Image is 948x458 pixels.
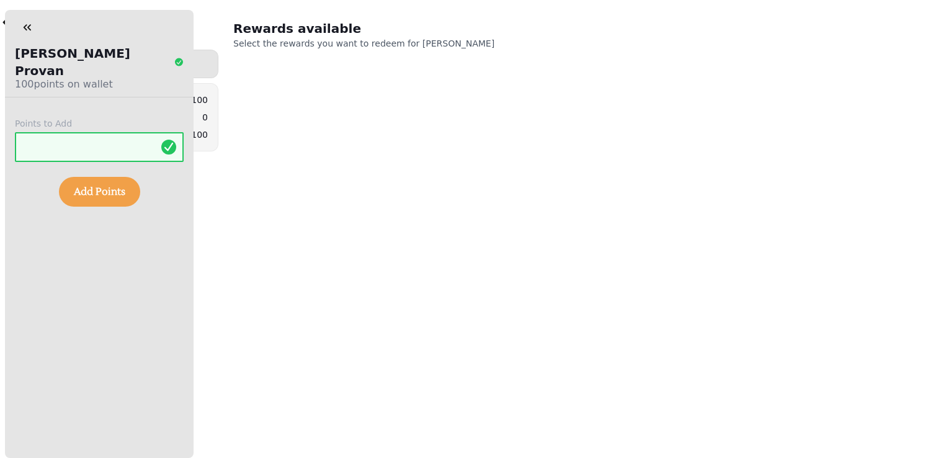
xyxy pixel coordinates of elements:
h2: Rewards available [233,20,472,37]
p: 0 [202,111,208,123]
button: Add Points [59,177,140,207]
p: [PERSON_NAME] Provan [15,45,172,79]
p: 100 points on wallet [15,77,184,92]
p: 100 [191,94,208,106]
label: Points to Add [15,117,184,130]
p: Select the rewards you want to redeem for [233,37,551,50]
span: [PERSON_NAME] [423,38,494,48]
p: 100 [191,128,208,141]
span: Add Points [74,187,125,197]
